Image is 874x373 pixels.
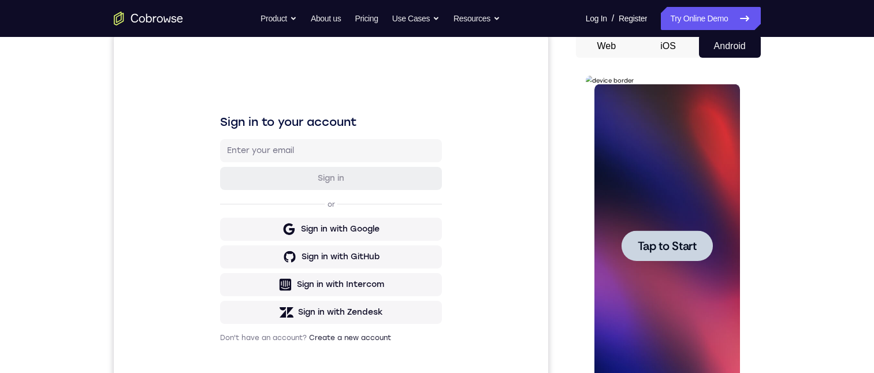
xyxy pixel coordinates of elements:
[619,7,647,30] a: Register
[699,35,761,58] button: Android
[187,189,266,200] div: Sign in with Google
[114,12,183,25] a: Go to the home page
[261,7,297,30] button: Product
[453,7,500,30] button: Resources
[106,266,328,289] button: Sign in with Zendesk
[184,272,269,284] div: Sign in with Zendesk
[392,7,440,30] button: Use Cases
[195,299,277,307] a: Create a new account
[106,299,328,308] p: Don't have an account?
[311,7,341,30] a: About us
[612,12,614,25] span: /
[36,155,127,185] button: Tap to Start
[211,165,224,174] p: or
[106,238,328,262] button: Sign in with Intercom
[188,217,266,228] div: Sign in with GitHub
[106,183,328,206] button: Sign in with Google
[661,7,760,30] a: Try Online Demo
[52,165,111,176] span: Tap to Start
[586,7,607,30] a: Log In
[355,7,378,30] a: Pricing
[576,35,638,58] button: Web
[637,35,699,58] button: iOS
[106,211,328,234] button: Sign in with GitHub
[183,244,270,256] div: Sign in with Intercom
